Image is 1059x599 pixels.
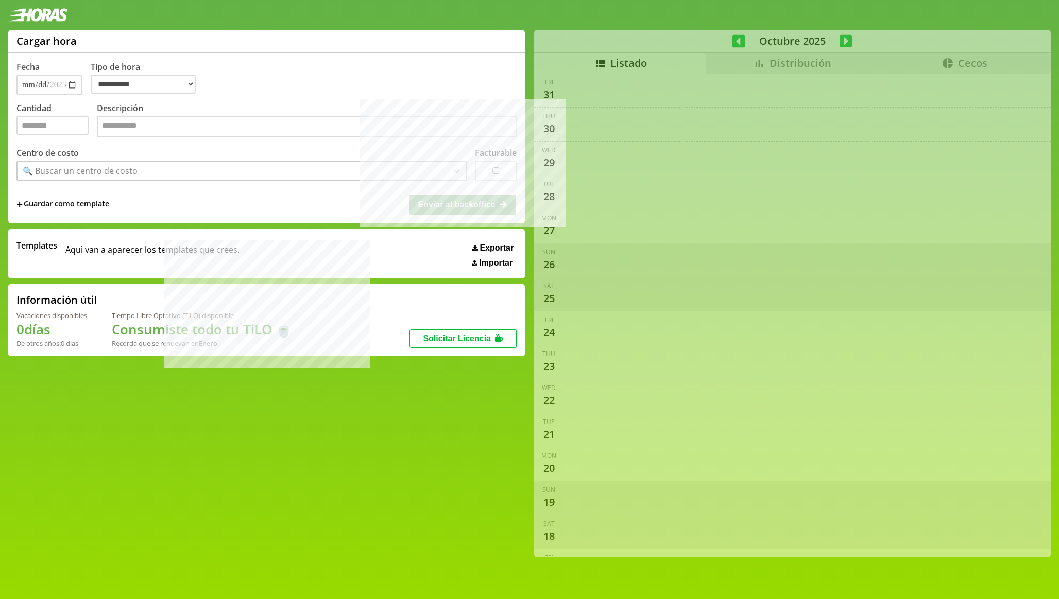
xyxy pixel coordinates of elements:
[16,339,87,348] div: De otros años: 0 días
[16,199,109,210] span: +Guardar como template
[199,339,217,348] b: Enero
[16,320,87,339] h1: 0 días
[97,102,517,140] label: Descripción
[16,34,77,48] h1: Cargar hora
[16,147,79,158] label: Centro de costo
[16,311,87,320] div: Vacaciones disponibles
[16,61,40,73] label: Fecha
[16,102,97,140] label: Cantidad
[475,147,517,158] label: Facturable
[409,329,517,348] button: Solicitar Licencia
[65,240,240,268] span: Aqui van a aparecer los templates que crees.
[8,8,68,22] img: logotipo
[16,199,23,210] span: +
[16,240,57,251] span: Templates
[469,243,517,253] button: Exportar
[112,339,292,348] div: Recordá que se renuevan en
[16,116,89,135] input: Cantidad
[23,165,138,177] div: 🔍 Buscar un centro de costo
[91,75,196,94] select: Tipo de hora
[16,293,97,307] h2: Información útil
[423,334,491,343] span: Solicitar Licencia
[91,61,204,95] label: Tipo de hora
[112,320,292,339] h1: Consumiste todo tu TiLO 🍵
[97,116,517,137] textarea: Descripción
[480,243,514,253] span: Exportar
[479,258,513,268] span: Importar
[112,311,292,320] div: Tiempo Libre Optativo (TiLO) disponible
